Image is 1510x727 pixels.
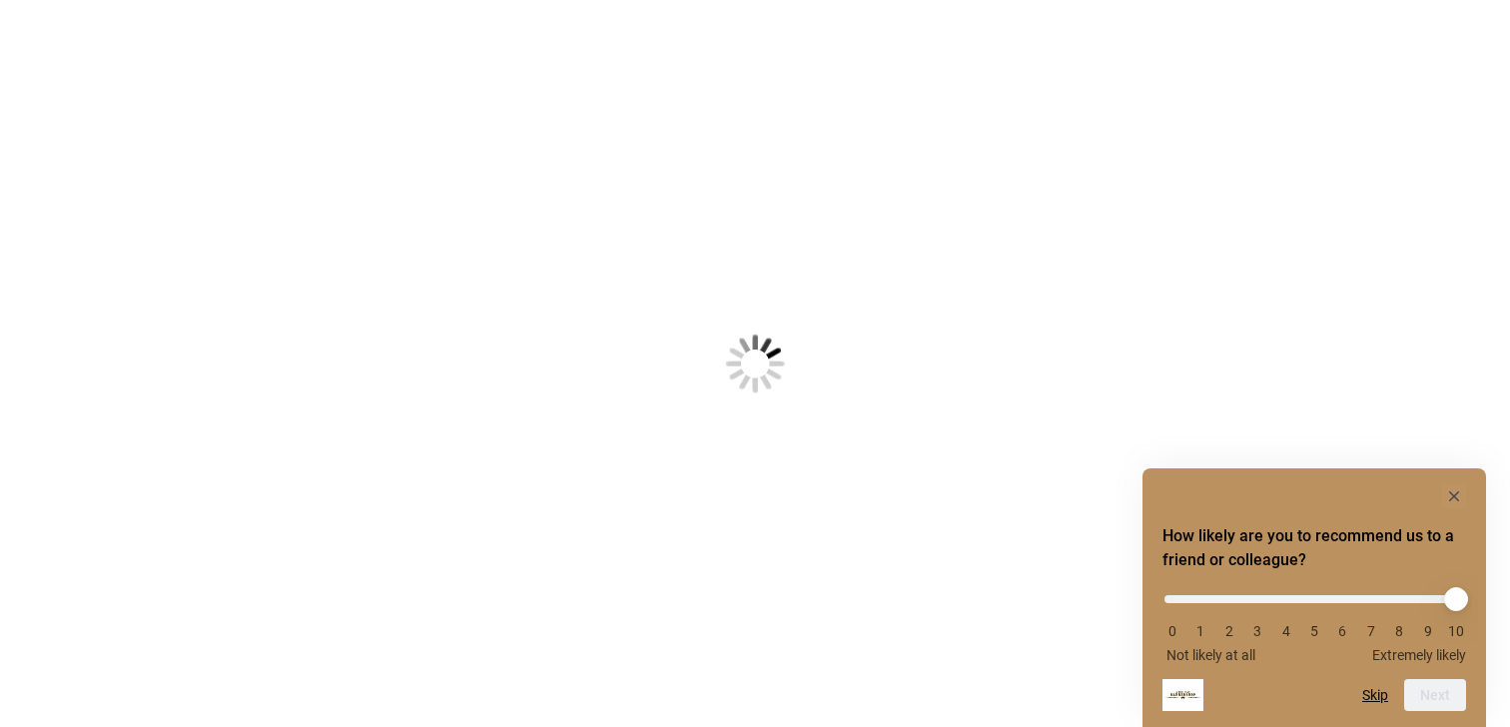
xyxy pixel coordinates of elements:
li: 1 [1190,623,1210,639]
button: Skip [1362,687,1388,703]
li: 7 [1361,623,1381,639]
li: 6 [1332,623,1352,639]
li: 5 [1304,623,1324,639]
button: Next question [1404,679,1466,711]
li: 0 [1162,623,1182,639]
h2: How likely are you to recommend us to a friend or colleague? Select an option from 0 to 10, with ... [1162,524,1466,572]
span: Extremely likely [1372,647,1466,663]
li: 2 [1219,623,1239,639]
li: 9 [1418,623,1438,639]
li: 3 [1247,623,1267,639]
li: 4 [1276,623,1296,639]
li: 8 [1389,623,1409,639]
button: Hide survey [1442,484,1466,508]
li: 10 [1446,623,1466,639]
div: How likely are you to recommend us to a friend or colleague? Select an option from 0 to 10, with ... [1162,580,1466,663]
img: Loading [627,236,883,491]
span: Not likely at all [1166,647,1255,663]
div: How likely are you to recommend us to a friend or colleague? Select an option from 0 to 10, with ... [1162,484,1466,711]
